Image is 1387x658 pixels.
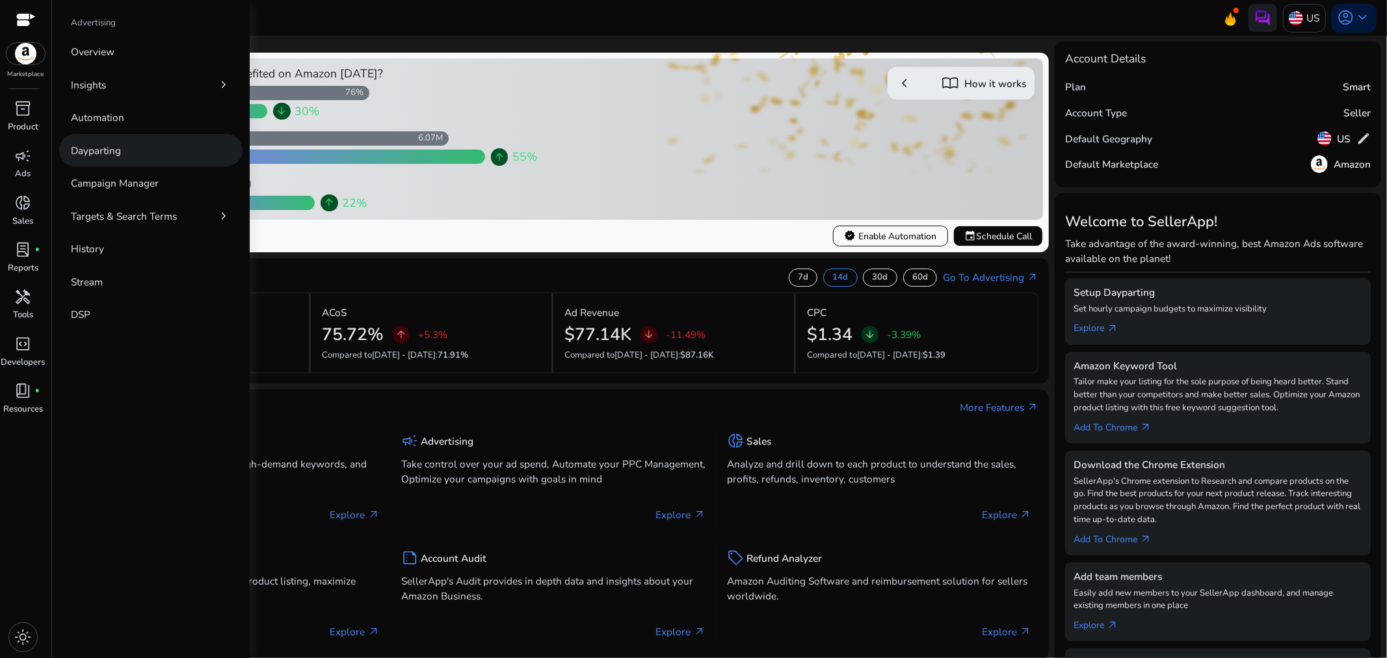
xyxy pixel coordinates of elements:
[864,329,876,341] span: arrow_downward
[808,324,853,345] h2: $1.34
[833,226,947,246] button: verifiedEnable Automation
[727,432,744,449] span: donut_small
[858,349,921,361] span: [DATE] - [DATE]
[844,230,936,243] span: Enable Automation
[71,44,114,59] p: Overview
[72,67,548,81] h4: How Smart Automation users benefited on Amazon [DATE]?
[1317,131,1332,146] img: us.svg
[71,176,159,191] p: Campaign Manager
[1074,415,1163,435] a: Add To Chrome
[1,356,46,369] p: Developers
[13,309,33,322] p: Tools
[395,329,407,341] span: arrow_upward
[960,400,1038,415] a: More Featuresarrow_outward
[71,143,121,158] p: Dayparting
[887,330,921,339] p: -3.39%
[565,324,632,345] h2: $77.14K
[276,105,287,117] span: arrow_downward
[71,110,124,125] p: Automation
[694,509,706,521] span: arrow_outward
[494,151,505,163] span: arrow_upward
[15,382,32,399] span: book_4
[15,241,32,258] span: lab_profile
[1020,509,1031,521] span: arrow_outward
[8,262,38,275] p: Reports
[1074,571,1362,583] h5: Add team members
[727,456,1031,486] p: Analyze and drill down to each product to understand the sales, profits, refunds, inventory, cust...
[7,43,46,64] img: amazon.svg
[8,70,44,79] p: Marketplace
[1074,527,1163,547] a: Add To Chrome
[372,349,436,361] span: [DATE] - [DATE]
[71,17,116,30] p: Advertising
[565,305,620,320] p: Ad Revenue
[1141,422,1152,434] span: arrow_outward
[15,289,32,306] span: handyman
[1107,323,1119,335] span: arrow_outward
[1354,9,1371,26] span: keyboard_arrow_down
[322,349,540,362] p: Compared to :
[1065,159,1158,170] h5: Default Marketplace
[1027,272,1038,283] span: arrow_outward
[982,624,1031,639] p: Explore
[34,247,40,253] span: fiber_manual_record
[896,75,913,92] span: chevron_left
[71,77,106,92] p: Insights
[964,230,976,242] span: event
[15,100,32,117] span: inventory_2
[15,148,32,164] span: campaign
[342,194,367,211] span: 22%
[346,87,370,99] div: 76%
[798,272,808,283] p: 7d
[727,573,1031,603] p: Amazon Auditing Software and reimbursement solution for sellers worldwide.
[1337,133,1351,145] h5: US
[1074,287,1362,298] h5: Setup Dayparting
[832,272,848,283] p: 14d
[746,553,822,564] h5: Refund Analyzer
[401,573,706,603] p: SellerApp's Audit provides in depth data and insights about your Amazon Business.
[953,226,1043,246] button: eventSchedule Call
[368,509,380,521] span: arrow_outward
[1289,11,1303,25] img: us.svg
[1311,155,1328,172] img: amazon.svg
[727,549,744,566] span: sell
[1027,402,1038,414] span: arrow_outward
[1074,612,1130,633] a: Explorearrow_outward
[330,624,380,639] p: Explore
[330,507,380,522] p: Explore
[808,305,827,320] p: CPC
[1074,303,1362,316] p: Set hourly campaign budgets to maximize visibility
[565,349,783,362] p: Compared to :
[1065,81,1086,93] h5: Plan
[942,75,958,92] span: import_contacts
[418,133,449,144] div: 6.07M
[13,215,34,228] p: Sales
[873,272,888,283] p: 30d
[656,624,706,639] p: Explore
[1074,360,1362,372] h5: Amazon Keyword Tool
[681,349,714,361] span: $87.16K
[1306,7,1319,29] p: US
[1107,620,1119,631] span: arrow_outward
[808,349,1027,362] p: Compared to :
[512,148,537,165] span: 55%
[15,629,32,646] span: light_mode
[964,78,1026,90] h5: How it works
[923,349,946,361] span: $1.39
[1065,107,1127,119] h5: Account Type
[34,388,40,394] span: fiber_manual_record
[1334,159,1371,170] h5: Amazon
[615,349,679,361] span: [DATE] - [DATE]
[1074,459,1362,471] h5: Download the Chrome Extension
[1065,213,1371,230] h3: Welcome to SellerApp!
[71,241,104,256] p: History
[217,77,231,92] span: chevron_right
[1343,81,1371,93] h5: Smart
[746,436,771,447] h5: Sales
[322,305,347,320] p: ACoS
[15,336,32,352] span: code_blocks
[418,330,447,339] p: +5.3%
[982,507,1031,522] p: Explore
[401,456,706,486] p: Take control over your ad spend, Automate your PPC Management, Optimize your campaigns with goals...
[323,197,335,209] span: arrow_upward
